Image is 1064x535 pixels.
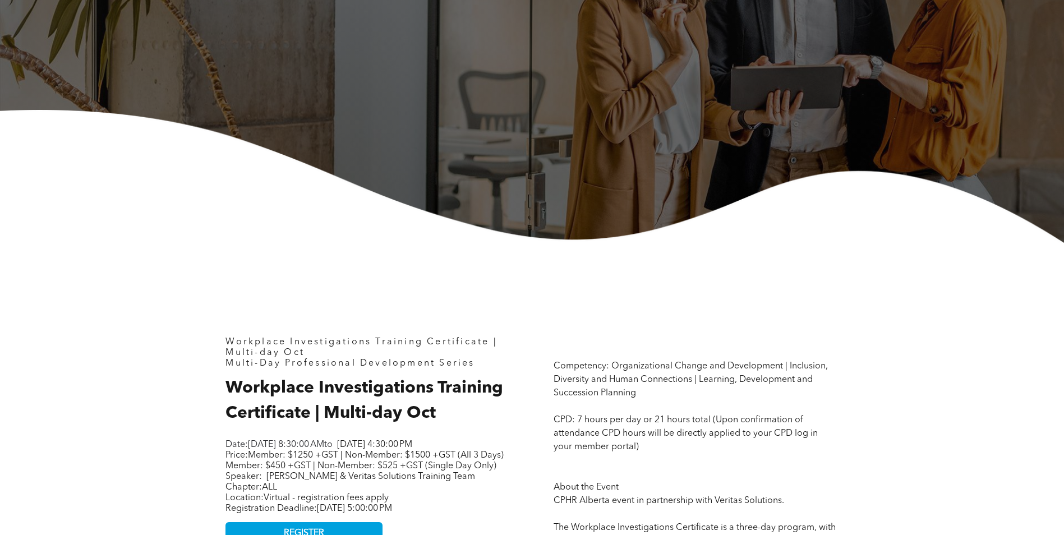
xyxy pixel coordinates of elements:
[266,472,475,481] span: [PERSON_NAME] & Veritas Solutions Training Team
[225,472,262,481] span: Speaker:
[317,504,392,513] span: [DATE] 5:00:00 PM
[337,440,412,449] span: [DATE] 4:30:00 PM
[225,359,475,368] span: Multi-Day Professional Development Series
[225,483,277,492] span: Chapter:
[248,440,324,449] span: [DATE] 8:30:00 AM
[225,440,333,449] span: Date: to
[264,494,389,502] span: Virtual - registration fees apply
[262,483,277,492] span: ALL
[225,494,392,513] span: Location: Registration Deadline:
[225,451,504,471] span: Member: $1250 +GST | Non-Member: $1500 +GST (All 3 Days) Member: $450 +GST | Non-Member: $525 +GS...
[225,380,503,422] span: Workplace Investigations Training Certificate | Multi-day Oct
[225,338,497,357] span: Workplace Investigations Training Certificate | Multi-day Oct
[225,451,504,471] span: Price:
